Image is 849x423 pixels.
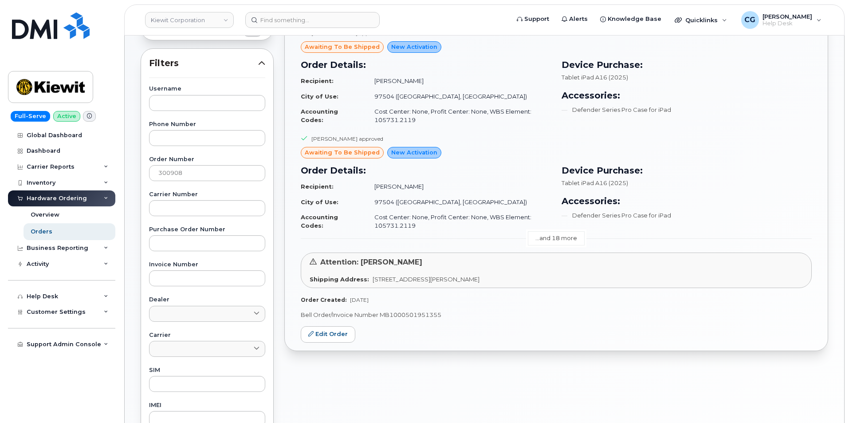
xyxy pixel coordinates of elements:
span: New Activation [391,148,437,157]
span: Support [524,15,549,24]
span: Knowledge Base [608,15,661,24]
div: Cindy Gornick [735,11,828,29]
label: Username [149,86,265,92]
span: New Activation [391,43,437,51]
h3: Order Details: [301,58,551,71]
strong: Recipient: [301,183,334,190]
span: CG [744,15,755,25]
h3: Order Details: [301,164,551,177]
label: Order Number [149,157,265,162]
td: 97504 ([GEOGRAPHIC_DATA], [GEOGRAPHIC_DATA]) [366,89,551,104]
span: Tablet iPad A16 (2025) [562,74,628,81]
a: Kiewit Corporation [145,12,234,28]
span: [DATE] [350,296,369,303]
span: Alerts [569,15,588,24]
td: Cost Center: None, Profit Center: None, WBS Element: 105731.2119 [366,104,551,127]
td: Cost Center: None, Profit Center: None, WBS Element: 105731.2119 [366,210,551,233]
span: awaiting to be shipped [305,148,380,157]
a: Edit Order [301,326,355,343]
span: Quicklinks [685,16,718,24]
a: Support [511,10,555,28]
span: [PERSON_NAME] [763,13,812,20]
a: Knowledge Base [594,10,668,28]
div: [PERSON_NAME] approved [311,135,383,142]
span: Filters [149,57,258,70]
a: Alerts [555,10,594,28]
label: Dealer [149,297,265,303]
strong: Accounting Codes: [301,108,338,123]
h3: Device Purchase: [562,58,812,71]
label: Carrier [149,332,265,338]
label: Purchase Order Number [149,227,265,233]
td: [PERSON_NAME] [366,179,551,194]
li: Defender Series Pro Case for iPad [562,211,812,220]
li: Defender Series Pro Case for iPad [562,106,812,114]
label: SIM [149,368,265,373]
h3: Accessories: [562,194,812,208]
span: Help Desk [763,20,812,27]
strong: Order Created: [301,296,346,303]
div: Quicklinks [668,11,733,29]
strong: Shipping Address: [310,276,369,283]
span: Tablet iPad A16 (2025) [562,179,628,186]
label: Phone Number [149,122,265,127]
strong: City of Use: [301,93,338,100]
h3: Accessories: [562,89,812,102]
h3: Device Purchase: [562,164,812,177]
iframe: Messenger Launcher [810,384,842,416]
span: awaiting to be shipped [305,43,380,51]
span: [STREET_ADDRESS][PERSON_NAME] [373,276,480,283]
strong: Recipient: [301,77,334,84]
td: [PERSON_NAME] [366,73,551,89]
label: IMEI [149,403,265,408]
a: ...and 18 more [528,231,585,245]
label: Invoice Number [149,262,265,268]
p: Bell Order/Invoice Number MB1000501951355 [301,311,812,319]
strong: City of Use: [301,198,338,206]
td: 97504 ([GEOGRAPHIC_DATA], [GEOGRAPHIC_DATA]) [366,194,551,210]
strong: Accounting Codes: [301,213,338,229]
input: Find something... [245,12,380,28]
span: Attention: [PERSON_NAME] [320,258,422,266]
label: Carrier Number [149,192,265,198]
